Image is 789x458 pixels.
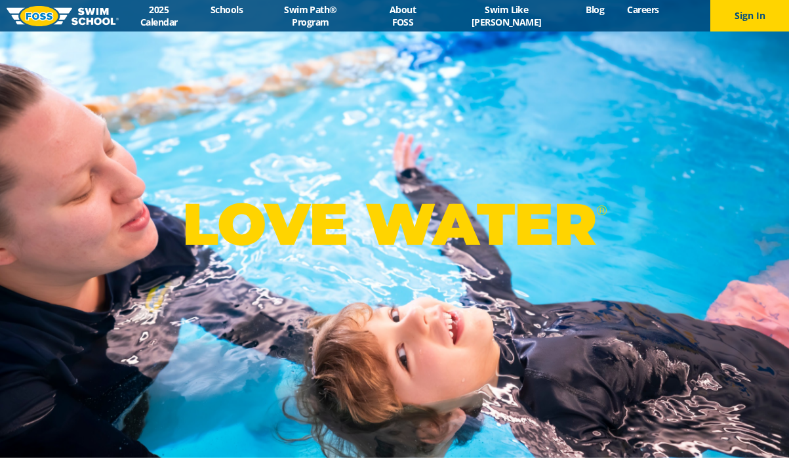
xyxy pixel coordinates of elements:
[439,3,575,28] a: Swim Like [PERSON_NAME]
[254,3,367,28] a: Swim Path® Program
[616,3,670,16] a: Careers
[7,6,119,26] img: FOSS Swim School Logo
[119,3,199,28] a: 2025 Calendar
[199,3,254,16] a: Schools
[575,3,616,16] a: Blog
[182,189,607,259] p: LOVE WATER
[596,202,607,219] sup: ®
[367,3,438,28] a: About FOSS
